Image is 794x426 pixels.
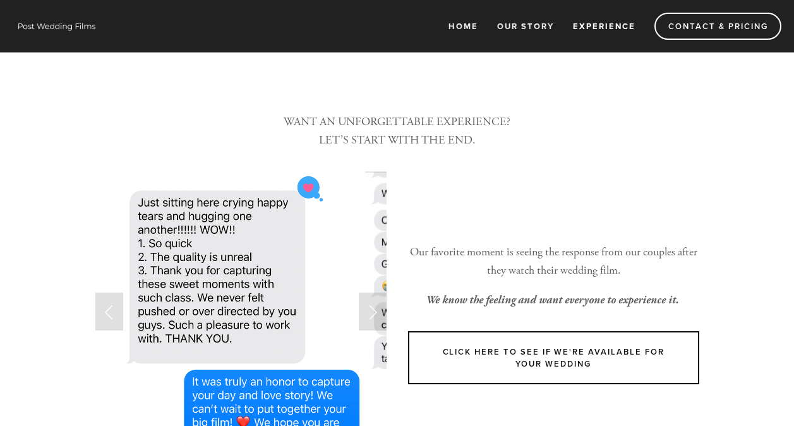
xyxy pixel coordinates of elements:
a: Next Slide [359,293,387,331]
a: Home [440,16,486,37]
a: Previous Slide [95,293,123,331]
p: WANT AN UNFORGETTABLE EXPERIENCE? LET’S START WITH THE END. [95,113,699,150]
a: Our Story [489,16,562,37]
a: Contact & Pricing [654,13,781,40]
p: Our favorite moment is seeing the response from our couples after they watch their wedding film. [408,243,699,280]
a: Experience [565,16,644,37]
em: We know the feeling and want everyone to experience it. [426,293,679,307]
a: Click Here to see if We're available for your wedding [408,331,699,384]
img: Wisconsin Wedding Videographer [13,16,101,35]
